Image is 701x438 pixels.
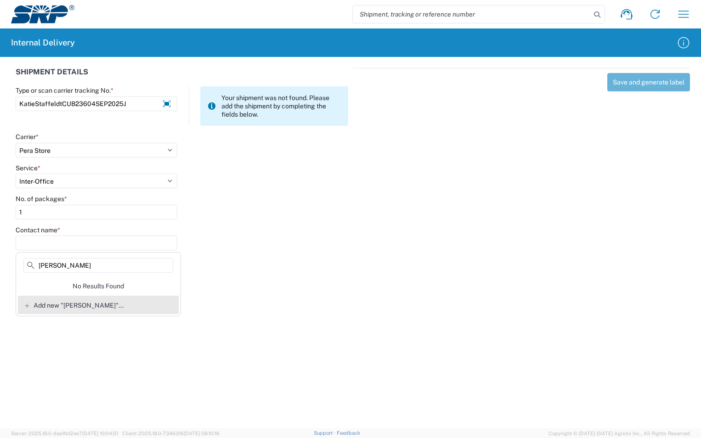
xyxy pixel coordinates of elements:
label: Type or scan carrier tracking No. [16,86,113,95]
span: [DATE] 08:10:16 [184,431,220,436]
a: Support [314,430,337,436]
div: SHIPMENT DETAILS [16,68,348,86]
span: Copyright © [DATE]-[DATE] Agistix Inc., All Rights Reserved [548,429,690,438]
span: Your shipment was not found. Please add the shipment by completing the fields below. [221,94,341,118]
span: Add new "[PERSON_NAME]"... [34,301,124,309]
a: Feedback [337,430,360,436]
h2: Internal Delivery [11,37,75,48]
label: Service [16,164,40,172]
label: No. of packages [16,195,67,203]
div: No Results Found [18,276,179,296]
label: Contact name [16,226,60,234]
input: Shipment, tracking or reference number [353,6,591,23]
img: srp [11,5,74,23]
label: Carrier [16,133,39,141]
span: Server: 2025.18.0-daa1fe12ee7 [11,431,118,436]
span: [DATE] 10:04:51 [82,431,118,436]
span: Client: 2025.18.0-7346316 [122,431,220,436]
